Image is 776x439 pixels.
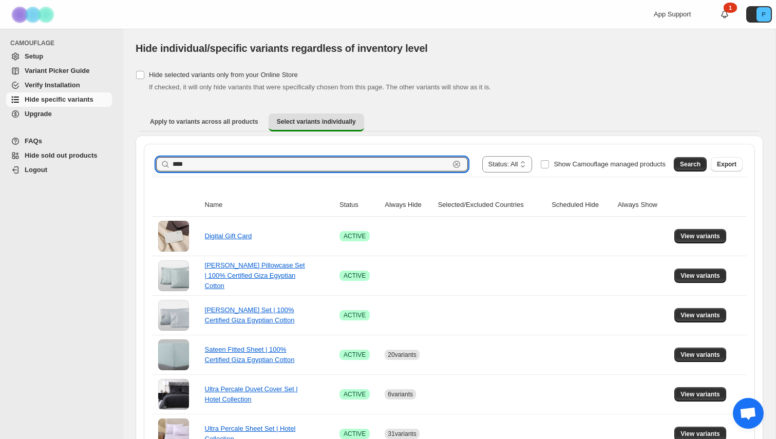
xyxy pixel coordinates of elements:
span: 31 variants [388,430,416,437]
span: View variants [680,430,720,438]
span: App Support [654,10,691,18]
img: Ultra Percale Duvet Cover Set | Hotel Collection [158,379,189,410]
th: Selected/Excluded Countries [435,194,549,217]
span: ACTIVE [344,390,366,398]
img: Digital Gift Card [158,221,189,252]
a: Hide sold out products [6,148,112,163]
img: Ariane Pillowcase Set | 100% Certified Giza Egyptian Cotton [158,300,189,331]
th: Always Show [615,194,672,217]
span: Logout [25,166,47,174]
a: Digital Gift Card [205,232,252,240]
span: Verify Installation [25,81,80,89]
button: View variants [674,308,726,322]
span: CAMOUFLAGE [10,39,116,47]
button: Apply to variants across all products [142,113,267,130]
button: Search [674,157,707,171]
span: FAQs [25,137,42,145]
span: Hide individual/specific variants regardless of inventory level [136,43,428,54]
a: Setup [6,49,112,64]
a: [PERSON_NAME] Set | 100% Certified Giza Egyptian Cotton [205,306,295,324]
span: ACTIVE [344,430,366,438]
span: ACTIVE [344,351,366,359]
span: Setup [25,52,43,60]
button: Avatar with initials P [746,6,772,23]
span: If checked, it will only hide variants that were specifically chosen from this page. The other va... [149,83,491,91]
span: Apply to variants across all products [150,118,258,126]
a: Ultra Percale Duvet Cover Set | Hotel Collection [205,385,298,403]
button: View variants [674,269,726,283]
span: ACTIVE [344,232,366,240]
text: P [762,11,765,17]
a: Variant Picker Guide [6,64,112,78]
span: ACTIVE [344,272,366,280]
a: Logout [6,163,112,177]
img: Sateen Fitted Sheet | 100% Certified Giza Egyptian Cotton [158,339,189,370]
div: 1 [724,3,737,13]
img: Yalda Pillowcase Set | 100% Certified Giza Egyptian Cotton [158,260,189,291]
span: 20 variants [388,351,416,358]
th: Always Hide [382,194,434,217]
span: Select variants individually [277,118,356,126]
span: Search [680,160,701,168]
span: 6 variants [388,391,413,398]
button: View variants [674,348,726,362]
a: Upgrade [6,107,112,121]
a: Hide specific variants [6,92,112,107]
span: Upgrade [25,110,52,118]
a: FAQs [6,134,112,148]
span: View variants [680,390,720,398]
th: Status [336,194,382,217]
a: Open chat [733,398,764,429]
span: Avatar with initials P [756,7,771,22]
a: Verify Installation [6,78,112,92]
span: View variants [680,351,720,359]
span: Hide selected variants only from your Online Store [149,71,298,79]
img: Camouflage [8,1,60,29]
span: View variants [680,232,720,240]
span: Show Camouflage managed products [554,160,666,168]
button: Export [711,157,743,171]
span: View variants [680,311,720,319]
button: View variants [674,229,726,243]
th: Scheduled Hide [548,194,614,217]
a: [PERSON_NAME] Pillowcase Set | 100% Certified Giza Egyptian Cotton [205,261,305,290]
a: Sateen Fitted Sheet | 100% Certified Giza Egyptian Cotton [205,346,295,364]
th: Name [202,194,336,217]
span: Hide specific variants [25,96,93,103]
span: Variant Picker Guide [25,67,89,74]
span: Export [717,160,736,168]
button: Clear [451,159,462,169]
a: 1 [720,9,730,20]
button: View variants [674,387,726,402]
button: Select variants individually [269,113,364,131]
span: ACTIVE [344,311,366,319]
span: View variants [680,272,720,280]
span: Hide sold out products [25,151,98,159]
